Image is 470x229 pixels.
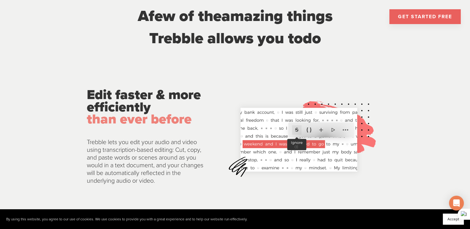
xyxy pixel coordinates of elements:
[447,217,459,221] span: Accept
[138,7,148,25] span: A
[215,94,383,185] img: landing_page_assets%2Fedit_text_canvav_gray.png
[6,217,248,222] p: By using this website, you agree to our use of cookies. We use cookies to provide you with a grea...
[449,196,464,210] div: Open Intercom Messenger
[303,29,321,48] span: do
[389,9,461,24] a: GET STARTED FREE
[221,7,332,25] span: amazing things
[87,111,192,127] span: than ever before
[443,214,464,225] button: Accept
[87,139,204,185] p: Trebble lets you edit your audio and video using transcription-based editing: Cut, copy, and past...
[87,89,204,126] p: Edit faster & more efficiently
[112,5,358,49] div: few of the Trebble allows you to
